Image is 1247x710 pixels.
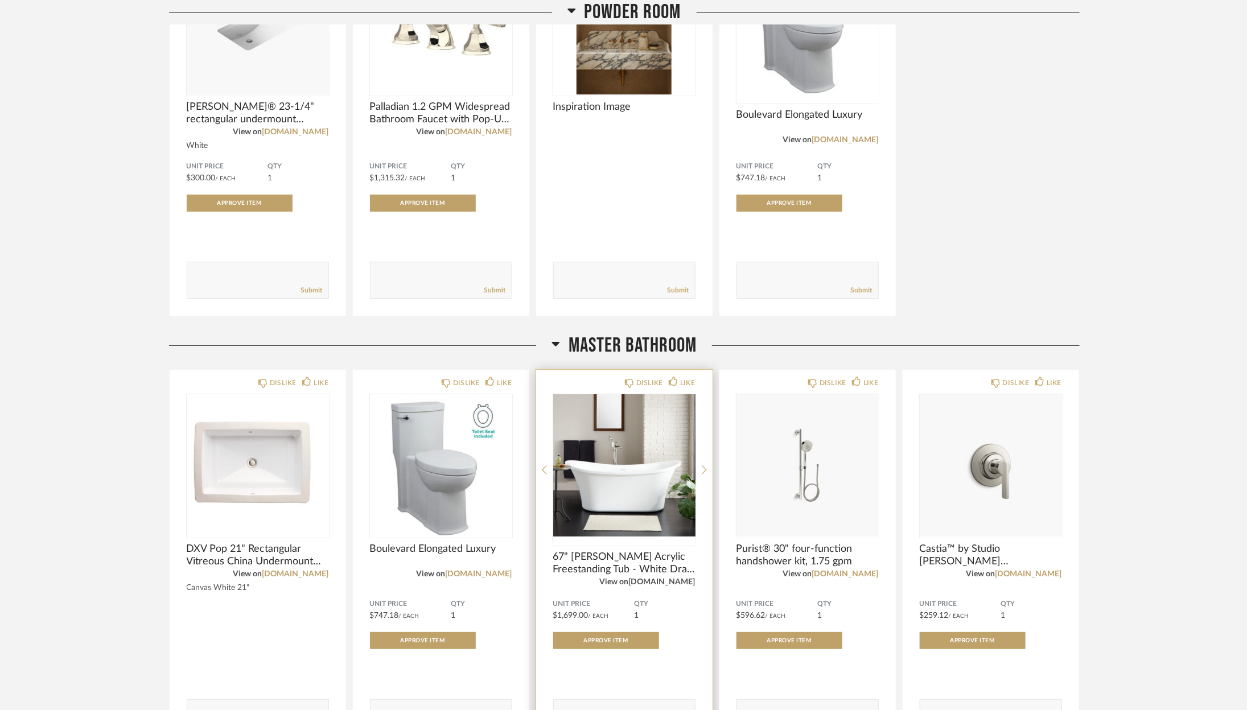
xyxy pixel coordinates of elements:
[736,109,879,121] span: Boulevard Elongated Luxury
[268,162,329,171] span: QTY
[920,543,1062,568] span: Castia™ by Studio [PERSON_NAME] MasterShower® transfer valve trim with lever handle
[370,543,512,555] span: Boulevard Elongated Luxury
[401,638,445,643] span: Approve Item
[966,570,995,578] span: View on
[417,128,446,136] span: View on
[636,377,663,389] div: DISLIKE
[270,377,297,389] div: DISLIKE
[668,286,689,295] a: Submit
[370,195,476,212] button: Approve Item
[217,200,262,206] span: Approve Item
[920,600,1001,609] span: Unit Price
[553,600,635,609] span: Unit Price
[417,570,446,578] span: View on
[233,128,262,136] span: View on
[818,162,879,171] span: QTY
[370,632,476,649] button: Approve Item
[1003,377,1030,389] div: DISLIKE
[783,136,812,144] span: View on
[995,570,1062,578] a: [DOMAIN_NAME]
[820,377,846,389] div: DISLIKE
[216,176,236,181] span: / Each
[588,613,609,619] span: / Each
[451,174,456,182] span: 1
[451,162,512,171] span: QTY
[233,570,262,578] span: View on
[635,600,695,609] span: QTY
[812,570,879,578] a: [DOMAIN_NAME]
[262,128,329,136] a: [DOMAIN_NAME]
[553,632,659,649] button: Approve Item
[818,600,879,609] span: QTY
[262,570,329,578] a: [DOMAIN_NAME]
[187,174,216,182] span: $300.00
[370,394,512,536] img: undefined
[446,570,512,578] a: [DOMAIN_NAME]
[553,551,695,576] span: 67" [PERSON_NAME] Acrylic Freestanding Tub - White Drain Kit with Foam
[497,377,512,389] div: LIKE
[851,286,873,295] a: Submit
[370,612,399,620] span: $747.18
[584,638,628,643] span: Approve Item
[920,394,1062,536] img: undefined
[736,543,879,568] span: Purist® 30" four-function handshower kit, 1.75 gpm
[635,612,639,620] span: 1
[553,394,695,536] div: 0
[370,162,451,171] span: Unit Price
[453,377,480,389] div: DISLIKE
[553,612,588,620] span: $1,699.00
[484,286,506,295] a: Submit
[370,174,405,182] span: $1,315.32
[401,200,445,206] span: Approve Item
[451,612,456,620] span: 1
[736,632,842,649] button: Approve Item
[446,128,512,136] a: [DOMAIN_NAME]
[187,141,329,151] div: White
[187,394,329,536] img: undefined
[370,101,512,126] span: Palladian 1.2 GPM Widespread Bathroom Faucet with Pop-Up Drain Assembly
[569,333,697,358] span: Master Bathroom
[949,613,969,619] span: / Each
[600,578,629,586] span: View on
[736,612,766,620] span: $596.62
[736,162,818,171] span: Unit Price
[399,613,419,619] span: / Each
[451,600,512,609] span: QTY
[680,377,695,389] div: LIKE
[187,543,329,568] span: DXV Pop 21" Rectangular Vitreous China Undermount Bathroom Sink with Overflow
[187,195,293,212] button: Approve Item
[920,612,949,620] span: $259.12
[767,200,812,206] span: Approve Item
[1001,612,1006,620] span: 1
[736,394,879,536] img: undefined
[818,174,822,182] span: 1
[736,174,766,182] span: $747.18
[767,638,812,643] span: Approve Item
[301,286,323,295] a: Submit
[783,570,812,578] span: View on
[314,377,328,389] div: LIKE
[629,578,695,586] a: [DOMAIN_NAME]
[405,176,426,181] span: / Each
[553,394,695,536] img: undefined
[187,583,329,593] div: Canvas White 21"
[268,174,273,182] span: 1
[766,176,786,181] span: / Each
[187,101,329,126] span: [PERSON_NAME]® 23-1/4" rectangular undermount bathroom sink
[812,136,879,144] a: [DOMAIN_NAME]
[863,377,878,389] div: LIKE
[1001,600,1062,609] span: QTY
[553,101,695,113] span: Inspiration Image
[818,612,822,620] span: 1
[736,600,818,609] span: Unit Price
[950,638,995,643] span: Approve Item
[187,162,268,171] span: Unit Price
[920,632,1026,649] button: Approve Item
[370,600,451,609] span: Unit Price
[1047,377,1061,389] div: LIKE
[736,195,842,212] button: Approve Item
[766,613,786,619] span: / Each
